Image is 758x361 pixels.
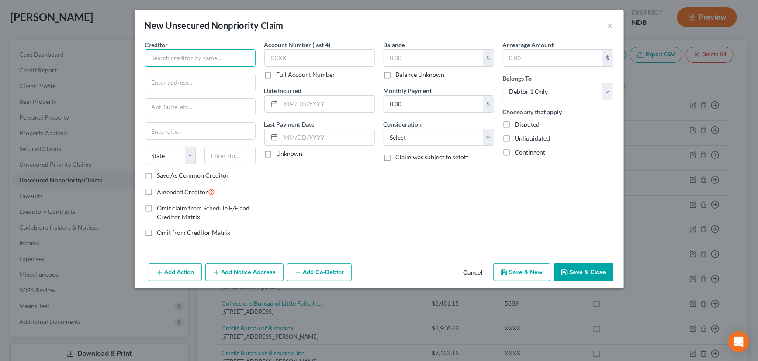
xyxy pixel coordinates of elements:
[157,188,208,196] span: Amended Creditor
[149,263,202,282] button: Add Action
[157,171,229,180] label: Save As Common Creditor
[384,96,483,112] input: 0.00
[281,129,374,146] input: MM/DD/YYYY
[602,50,613,66] div: $
[515,148,546,156] span: Contingent
[515,120,540,128] span: Disputed
[554,263,613,282] button: Save & Close
[607,20,613,31] button: ×
[145,123,255,139] input: Enter city...
[457,264,490,282] button: Cancel
[281,96,374,112] input: MM/DD/YYYY
[264,86,302,95] label: Date Incurred
[483,50,494,66] div: $
[204,147,256,164] input: Enter zip...
[277,70,336,79] label: Full Account Number
[503,75,532,82] span: Belongs To
[396,70,445,79] label: Balance Unknown
[287,263,352,282] button: Add Co-Debtor
[503,40,554,49] label: Arrearage Amount
[483,96,494,112] div: $
[728,331,749,352] div: Open Intercom Messenger
[145,41,168,48] span: Creditor
[384,50,483,66] input: 0.00
[157,229,231,236] span: Omit from Creditor Matrix
[145,49,256,67] input: Search creditor by name...
[205,263,284,282] button: Add Notice Address
[515,134,550,142] span: Unliquidated
[264,120,315,129] label: Last Payment Date
[384,120,422,129] label: Consideration
[384,86,432,95] label: Monthly Payment
[145,99,255,115] input: Apt, Suite, etc...
[493,263,550,282] button: Save & New
[157,204,250,220] span: Omit claim from Schedule E/F and Creditor Matrix
[503,107,562,117] label: Choose any that apply
[264,49,375,67] input: XXXX
[384,40,405,49] label: Balance
[277,149,303,158] label: Unknown
[503,50,602,66] input: 0.00
[145,74,255,91] input: Enter address...
[264,40,331,49] label: Account Number (last 4)
[145,19,284,31] div: New Unsecured Nonpriority Claim
[396,153,469,161] span: Claim was subject to setoff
